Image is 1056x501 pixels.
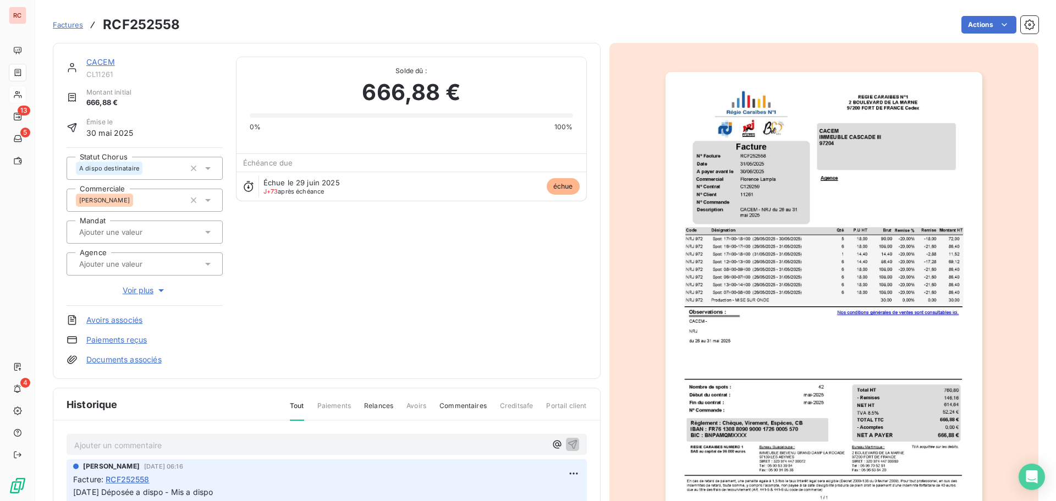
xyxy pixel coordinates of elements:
[53,19,83,30] a: Factures
[79,197,130,203] span: [PERSON_NAME]
[79,165,139,172] span: A dispo destinataire
[53,20,83,29] span: Factures
[123,285,167,296] span: Voir plus
[500,401,533,420] span: Creditsafe
[73,474,103,485] span: Facture :
[546,401,586,420] span: Portail client
[263,178,340,187] span: Échue le 29 juin 2025
[554,122,573,132] span: 100%
[78,259,189,269] input: Ajouter une valeur
[86,57,115,67] a: CACEM
[263,188,278,195] span: J+73
[9,477,26,494] img: Logo LeanPay
[439,401,487,420] span: Commentaires
[18,106,30,115] span: 13
[106,474,149,485] span: RCF252558
[317,401,351,420] span: Paiements
[86,315,142,326] a: Avoirs associés
[243,158,293,167] span: Échéance due
[364,401,393,420] span: Relances
[83,461,140,471] span: [PERSON_NAME]
[406,401,426,420] span: Avoirs
[9,7,26,24] div: RC
[250,122,261,132] span: 0%
[1019,464,1045,490] div: Open Intercom Messenger
[78,227,189,237] input: Ajouter une valeur
[103,15,180,35] h3: RCF252558
[961,16,1016,34] button: Actions
[20,128,30,137] span: 5
[86,87,131,97] span: Montant initial
[67,284,223,296] button: Voir plus
[263,188,324,195] span: après échéance
[86,97,131,108] span: 666,88 €
[250,66,573,76] span: Solde dû :
[362,76,460,109] span: 666,88 €
[86,127,134,139] span: 30 mai 2025
[86,70,223,79] span: CL11261
[73,487,213,497] span: [DATE] Déposée a dispo - Mis a dispo
[20,378,30,388] span: 4
[290,401,304,421] span: Tout
[86,334,147,345] a: Paiements reçus
[67,397,118,412] span: Historique
[86,354,162,365] a: Documents associés
[547,178,580,195] span: échue
[86,117,134,127] span: Émise le
[144,463,183,470] span: [DATE] 06:16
